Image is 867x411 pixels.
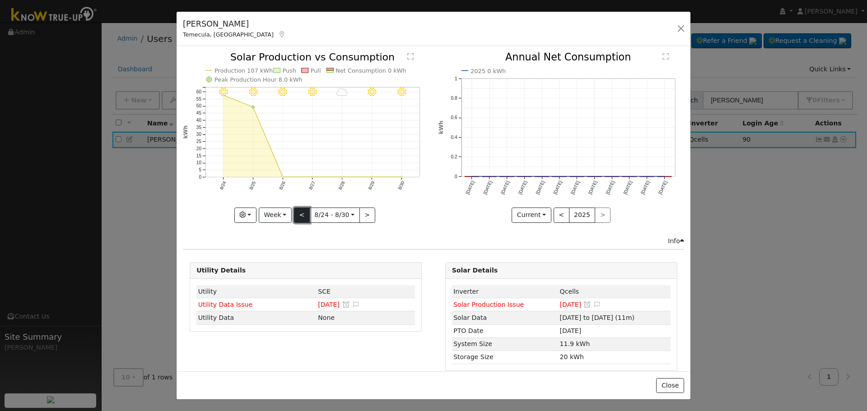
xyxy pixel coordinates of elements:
[451,96,457,101] text: 0.8
[487,175,491,178] circle: onclick=""
[452,337,558,351] td: System Size
[592,175,596,178] circle: onclick=""
[342,301,350,308] a: Snooze this issue
[452,285,558,298] td: Inverter
[587,180,598,195] text: [DATE]
[560,288,579,295] span: ID: 768, authorized: 12/02/24
[465,180,475,195] text: [DATE]
[470,175,473,178] circle: onclick=""
[438,121,444,134] text: kWh
[662,53,669,60] text: 
[183,18,286,30] h5: [PERSON_NAME]
[560,327,582,334] span: [DATE]
[352,301,360,308] i: Edit Issue
[560,301,582,308] span: [DATE]
[505,175,508,178] circle: onclick=""
[452,311,558,324] td: Solar Data
[540,175,544,178] circle: onclick=""
[512,208,551,223] button: Current
[560,353,584,360] span: 20 kWh
[554,208,569,223] button: <
[454,174,457,179] text: 0
[535,180,545,195] text: [DATE]
[640,180,651,195] text: [DATE]
[593,301,601,308] i: Edit Issue
[196,285,317,298] td: Utility
[318,301,340,308] span: [DATE]
[196,311,317,324] td: Utility Data
[662,175,666,178] circle: onclick=""
[569,208,596,223] button: 2025
[656,378,684,393] button: Close
[482,180,493,195] text: [DATE]
[645,175,648,178] circle: onclick=""
[471,68,506,74] text: 2025 0 kWh
[668,236,684,246] div: Info
[517,180,528,195] text: [DATE]
[522,175,526,178] circle: onclick=""
[452,324,558,337] td: PTO Date
[198,301,252,308] span: Utility Data Issue
[451,115,457,120] text: 0.6
[452,351,558,364] td: Storage Size
[560,340,590,347] span: 11.9 kWh
[318,288,331,295] span: ID: MRJNMCKLY, authorized: None
[183,31,274,38] span: Temecula, [GEOGRAPHIC_DATA]
[583,301,591,308] a: Snooze this issue
[453,301,524,308] span: Solar Production Issue
[196,267,246,274] strong: Utility Details
[560,314,634,321] span: [DATE] to [DATE] (11m)
[451,155,457,160] text: 0.2
[657,180,668,195] text: [DATE]
[628,175,631,178] circle: onclick=""
[318,314,335,321] span: None
[557,175,561,178] circle: onclick=""
[570,180,581,195] text: [DATE]
[610,175,614,178] circle: onclick=""
[622,180,633,195] text: [DATE]
[452,267,498,274] strong: Solar Details
[575,175,578,178] circle: onclick=""
[454,76,457,81] text: 1
[451,135,457,140] text: 0.4
[605,180,616,195] text: [DATE]
[278,31,286,38] a: Map
[505,51,631,63] text: Annual Net Consumption
[500,180,511,195] text: [DATE]
[552,180,563,195] text: [DATE]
